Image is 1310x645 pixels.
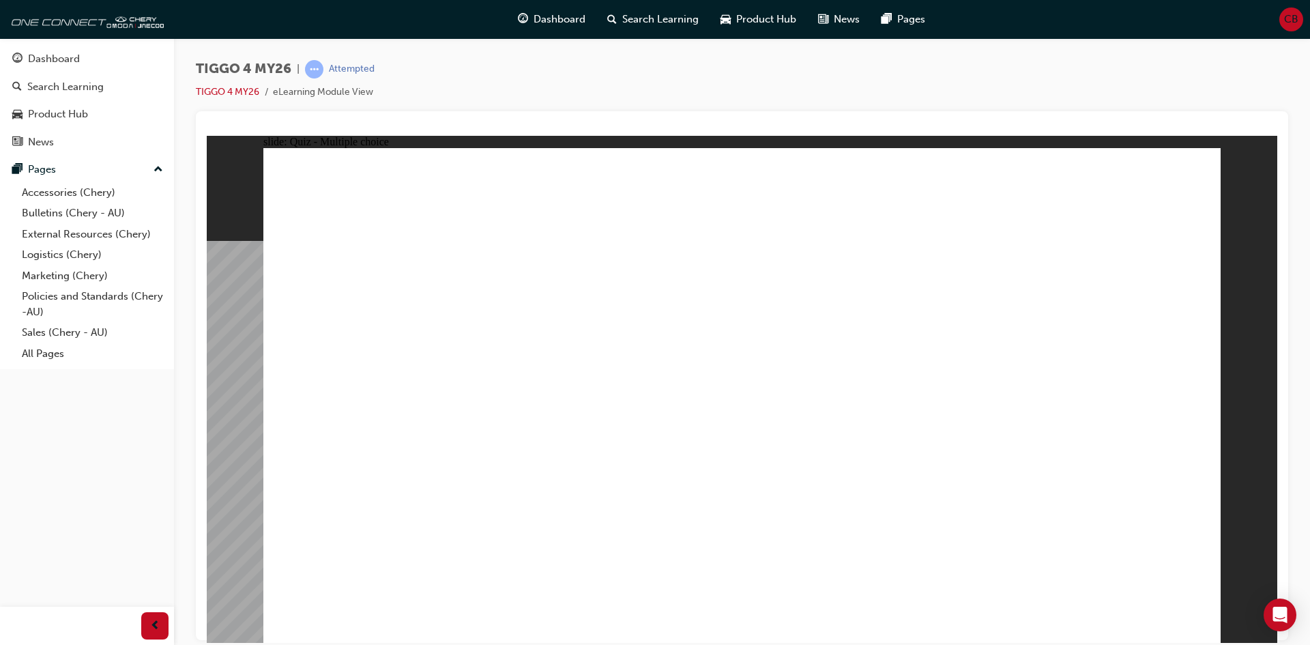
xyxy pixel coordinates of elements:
a: Product Hub [5,102,169,127]
span: CB [1284,12,1298,27]
span: learningRecordVerb_ATTEMPT-icon [305,60,323,78]
span: guage-icon [12,53,23,66]
span: pages-icon [882,11,892,28]
a: Marketing (Chery) [16,266,169,287]
a: Policies and Standards (Chery -AU) [16,286,169,322]
div: News [28,134,54,150]
a: Sales (Chery - AU) [16,322,169,343]
span: car-icon [720,11,731,28]
a: External Resources (Chery) [16,224,169,245]
span: guage-icon [518,11,528,28]
button: DashboardSearch LearningProduct HubNews [5,44,169,157]
span: TIGGO 4 MY26 [196,61,291,77]
span: Pages [897,12,925,27]
span: car-icon [12,109,23,121]
span: up-icon [154,161,163,179]
div: Open Intercom Messenger [1264,599,1296,631]
a: search-iconSearch Learning [596,5,710,33]
span: Product Hub [736,12,796,27]
a: news-iconNews [807,5,871,33]
button: Pages [5,157,169,182]
span: Dashboard [534,12,585,27]
a: All Pages [16,343,169,364]
span: | [297,61,300,77]
a: car-iconProduct Hub [710,5,807,33]
div: Dashboard [28,51,80,67]
a: pages-iconPages [871,5,936,33]
a: Bulletins (Chery - AU) [16,203,169,224]
a: Accessories (Chery) [16,182,169,203]
div: Product Hub [28,106,88,122]
div: Search Learning [27,79,104,95]
div: Pages [28,162,56,177]
a: Logistics (Chery) [16,244,169,266]
div: Attempted [329,63,375,76]
a: TIGGO 4 MY26 [196,86,259,98]
span: news-icon [818,11,828,28]
a: News [5,130,169,155]
a: Search Learning [5,74,169,100]
span: search-icon [12,81,22,94]
span: pages-icon [12,164,23,176]
span: news-icon [12,137,23,149]
a: Dashboard [5,46,169,72]
span: News [834,12,860,27]
span: Search Learning [622,12,699,27]
a: guage-iconDashboard [507,5,596,33]
li: eLearning Module View [273,85,373,100]
img: oneconnect [7,5,164,33]
span: prev-icon [150,618,160,635]
button: CB [1279,8,1303,31]
span: search-icon [607,11,617,28]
